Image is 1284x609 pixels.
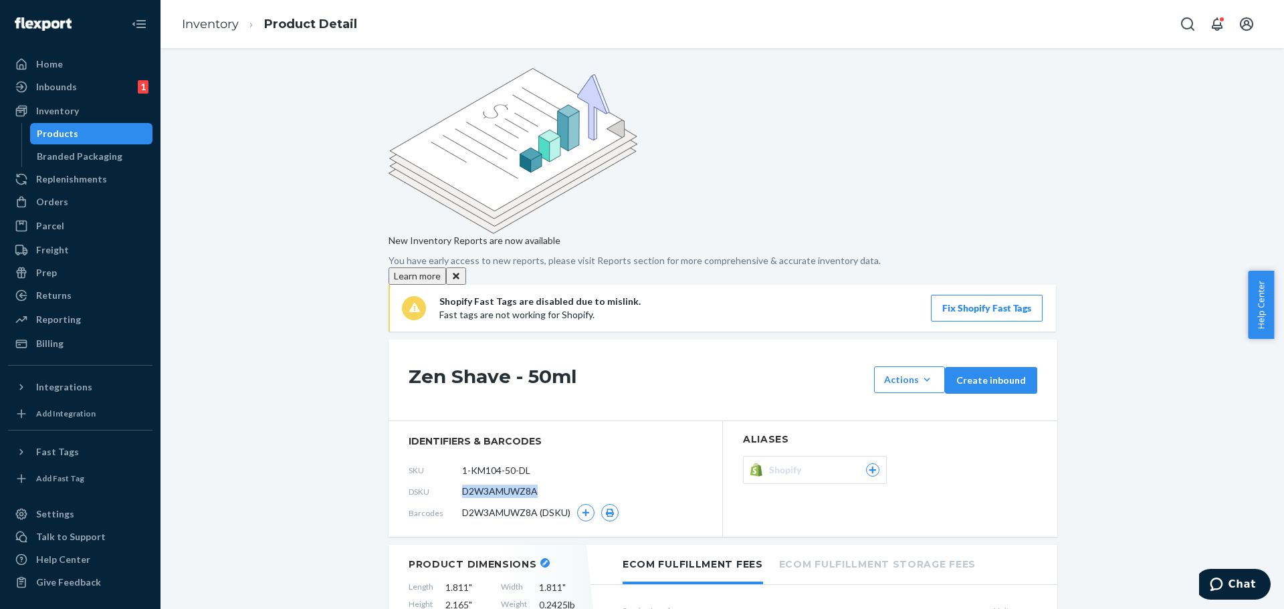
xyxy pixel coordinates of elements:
[36,507,74,521] div: Settings
[138,80,148,94] div: 1
[1199,569,1271,602] iframe: Opens a widget where you can chat to one of our agents
[36,266,57,279] div: Prep
[8,100,152,122] a: Inventory
[409,435,702,448] span: identifiers & barcodes
[884,373,935,386] div: Actions
[469,582,472,593] span: "
[8,376,152,398] button: Integrations
[1204,11,1230,37] button: Open notifications
[409,558,537,570] h2: Product Dimensions
[8,76,152,98] a: Inbounds1
[409,486,462,497] span: DSKU
[36,408,96,419] div: Add Integration
[8,215,152,237] a: Parcel
[8,441,152,463] button: Fast Tags
[264,17,357,31] a: Product Detail
[389,68,637,234] img: new-reports-banner-icon.82668bd98b6a51aee86340f2a7b77ae3.png
[36,172,107,186] div: Replenishments
[389,254,1056,267] p: You have early access to new reports, please visit Reports section for more comprehensive & accur...
[36,337,64,350] div: Billing
[8,526,152,547] button: Talk to Support
[36,576,101,589] div: Give Feedback
[37,150,122,163] div: Branded Packaging
[539,581,582,594] span: 1.811
[30,123,153,144] a: Products
[945,367,1037,394] button: Create inbound
[409,507,462,519] span: Barcodes
[36,473,84,484] div: Add Fast Tag
[8,53,152,75] a: Home
[409,366,867,394] h1: Zen Shave - 50ml
[409,465,462,476] span: SKU
[409,581,433,594] span: Length
[8,503,152,525] a: Settings
[171,5,368,44] ol: breadcrumbs
[439,295,641,308] p: Shopify Fast Tags are disabled due to mislink.
[446,267,466,285] button: Close
[1233,11,1260,37] button: Open account menu
[8,239,152,261] a: Freight
[182,17,239,31] a: Inventory
[8,168,152,190] a: Replenishments
[36,553,90,566] div: Help Center
[36,380,92,394] div: Integrations
[36,195,68,209] div: Orders
[623,545,763,584] li: Ecom Fulfillment Fees
[1174,11,1201,37] button: Open Search Box
[389,267,446,285] button: Learn more
[501,581,527,594] span: Width
[15,17,72,31] img: Flexport logo
[462,506,570,519] span: D2W3AMUWZ8A (DSKU)
[743,456,887,484] button: Shopify
[445,581,489,594] span: 1.811
[36,445,79,459] div: Fast Tags
[8,333,152,354] a: Billing
[874,366,945,393] button: Actions
[36,289,72,302] div: Returns
[8,262,152,283] a: Prep
[36,530,106,543] div: Talk to Support
[462,485,538,498] span: D2W3AMUWZ8A
[30,146,153,167] a: Branded Packaging
[8,549,152,570] a: Help Center
[769,463,807,477] span: Shopify
[779,545,976,582] li: Ecom Fulfillment Storage Fees
[36,80,77,94] div: Inbounds
[37,127,78,140] div: Products
[8,191,152,213] a: Orders
[743,435,1037,445] h2: Aliases
[36,219,64,233] div: Parcel
[36,57,63,71] div: Home
[8,403,152,424] a: Add Integration
[8,468,152,489] a: Add Fast Tag
[36,243,69,257] div: Freight
[8,572,152,593] button: Give Feedback
[931,295,1043,322] button: Fix Shopify Fast Tags
[389,234,1056,247] p: New Inventory Reports are now available
[562,582,566,593] span: "
[36,104,79,118] div: Inventory
[36,313,81,326] div: Reporting
[8,285,152,306] a: Returns
[1248,271,1274,339] button: Help Center
[439,308,641,322] p: Fast tags are not working for Shopify.
[126,11,152,37] button: Close Navigation
[8,309,152,330] a: Reporting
